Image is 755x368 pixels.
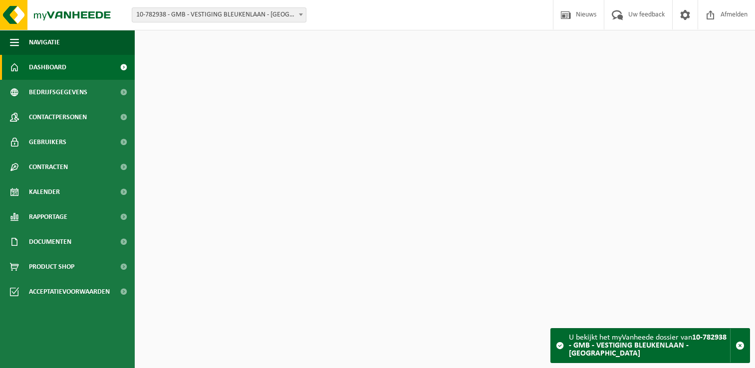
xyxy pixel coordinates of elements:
[29,229,71,254] span: Documenten
[29,204,67,229] span: Rapportage
[569,334,727,358] strong: 10-782938 - GMB - VESTIGING BLEUKENLAAN - [GEOGRAPHIC_DATA]
[29,80,87,105] span: Bedrijfsgegevens
[132,7,306,22] span: 10-782938 - GMB - VESTIGING BLEUKENLAAN - TURNHOUT
[29,130,66,155] span: Gebruikers
[29,279,110,304] span: Acceptatievoorwaarden
[29,254,74,279] span: Product Shop
[569,329,730,363] div: U bekijkt het myVanheede dossier van
[29,105,87,130] span: Contactpersonen
[132,8,306,22] span: 10-782938 - GMB - VESTIGING BLEUKENLAAN - TURNHOUT
[29,55,66,80] span: Dashboard
[29,180,60,204] span: Kalender
[29,155,68,180] span: Contracten
[29,30,60,55] span: Navigatie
